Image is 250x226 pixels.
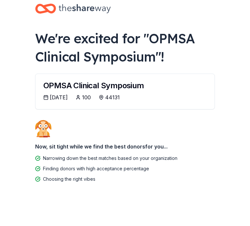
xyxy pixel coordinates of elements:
div: OPMSA Clinical Symposium [43,82,207,90]
div: [DATE] [50,93,68,101]
div: 44131 [105,93,120,101]
div: Choosing the right vibes [43,175,95,183]
div: Finding donors with high acceptance percentage [43,165,149,173]
div: Narrowing down the best matches based on your organization [43,154,177,162]
div: We're excited for " OPMSA Clinical Symposium "! [35,29,215,66]
img: Dog waiting patiently [35,120,51,137]
div: Now, sit tight while we find the best donors for you... [35,140,215,153]
div: 100 [82,93,91,101]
